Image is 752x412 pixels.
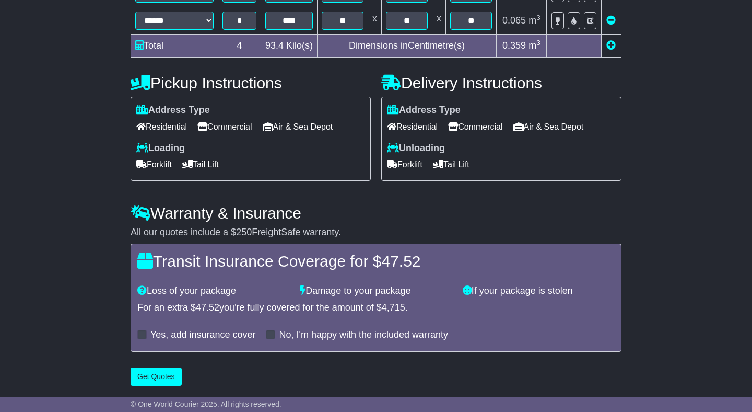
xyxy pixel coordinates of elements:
[182,156,219,173] span: Tail Lift
[136,105,210,116] label: Address Type
[387,143,445,154] label: Unloading
[606,15,616,26] a: Remove this item
[528,15,540,26] span: m
[137,302,615,314] div: For an extra $ you're fully covered for the amount of $ .
[279,329,448,341] label: No, I'm happy with the included warranty
[513,119,584,135] span: Air & Sea Depot
[382,302,405,313] span: 4,715
[196,302,219,313] span: 47.52
[368,7,382,35] td: x
[528,40,540,51] span: m
[448,119,502,135] span: Commercial
[131,368,182,386] button: Get Quotes
[381,74,621,91] h4: Delivery Instructions
[131,74,371,91] h4: Pickup Instructions
[318,35,497,58] td: Dimensions in Centimetre(s)
[536,14,540,21] sup: 3
[387,105,461,116] label: Address Type
[457,285,620,297] div: If your package is stolen
[387,156,422,173] span: Forklift
[606,40,616,51] a: Add new item
[433,156,469,173] span: Tail Lift
[261,35,318,58] td: Kilo(s)
[536,39,540,47] sup: 3
[381,253,420,270] span: 47.52
[265,40,284,51] span: 93.4
[131,35,218,58] td: Total
[387,119,438,135] span: Residential
[137,253,615,270] h4: Transit Insurance Coverage for $
[132,285,295,297] div: Loss of your package
[432,7,446,35] td: x
[131,400,281,408] span: © One World Courier 2025. All rights reserved.
[295,285,457,297] div: Damage to your package
[502,15,526,26] span: 0.065
[150,329,255,341] label: Yes, add insurance cover
[131,204,621,222] h4: Warranty & Insurance
[218,35,261,58] td: 4
[197,119,252,135] span: Commercial
[136,119,187,135] span: Residential
[136,143,185,154] label: Loading
[136,156,172,173] span: Forklift
[263,119,333,135] span: Air & Sea Depot
[502,40,526,51] span: 0.359
[236,227,252,237] span: 250
[131,227,621,238] div: All our quotes include a $ FreightSafe warranty.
